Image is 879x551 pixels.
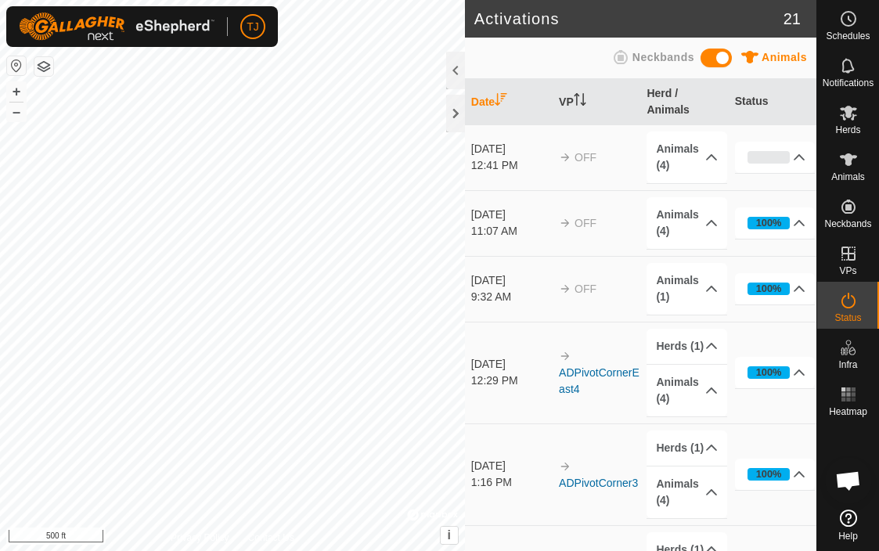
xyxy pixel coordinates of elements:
[471,157,552,174] div: 12:41 PM
[471,207,552,223] div: [DATE]
[7,56,26,75] button: Reset Map
[824,219,871,229] span: Neckbands
[647,329,727,364] p-accordion-header: Herds (1)
[247,19,259,35] span: TJ
[784,7,801,31] span: 21
[640,79,728,125] th: Herd / Animals
[748,283,791,295] div: 100%
[559,460,571,473] img: arrow
[839,266,856,275] span: VPs
[471,356,552,373] div: [DATE]
[471,272,552,289] div: [DATE]
[735,142,816,173] p-accordion-header: 0%
[559,283,571,295] img: arrow
[471,474,552,491] div: 1:16 PM
[756,466,782,481] div: 100%
[495,95,507,108] p-sorticon: Activate to sort
[756,365,782,380] div: 100%
[756,281,782,296] div: 100%
[171,531,229,545] a: Privacy Policy
[575,217,596,229] span: OFF
[729,79,816,125] th: Status
[647,466,727,518] p-accordion-header: Animals (4)
[7,82,26,101] button: +
[762,51,807,63] span: Animals
[647,197,727,249] p-accordion-header: Animals (4)
[756,215,782,230] div: 100%
[553,79,640,125] th: VP
[471,289,552,305] div: 9:32 AM
[748,468,791,481] div: 100%
[559,151,571,164] img: arrow
[574,95,586,108] p-sorticon: Activate to sort
[471,458,552,474] div: [DATE]
[575,283,596,295] span: OFF
[834,313,861,322] span: Status
[647,430,727,466] p-accordion-header: Herds (1)
[248,531,294,545] a: Contact Us
[838,360,857,369] span: Infra
[471,223,552,239] div: 11:07 AM
[829,407,867,416] span: Heatmap
[748,217,791,229] div: 100%
[825,457,872,504] div: Open chat
[471,141,552,157] div: [DATE]
[34,57,53,76] button: Map Layers
[826,31,870,41] span: Schedules
[831,172,865,182] span: Animals
[474,9,784,28] h2: Activations
[748,151,791,164] div: 0%
[817,503,879,547] a: Help
[559,350,571,362] img: arrow
[735,207,816,239] p-accordion-header: 100%
[471,373,552,389] div: 12:29 PM
[559,366,639,395] a: ADPivotCornerEast4
[838,531,858,541] span: Help
[835,125,860,135] span: Herds
[735,273,816,304] p-accordion-header: 100%
[7,103,26,121] button: –
[632,51,694,63] span: Neckbands
[19,13,214,41] img: Gallagher Logo
[559,217,571,229] img: arrow
[735,357,816,388] p-accordion-header: 100%
[441,527,458,544] button: i
[575,151,596,164] span: OFF
[448,528,451,542] span: i
[748,366,791,379] div: 100%
[823,78,874,88] span: Notifications
[465,79,553,125] th: Date
[559,477,638,489] a: ADPivotCorner3
[735,459,816,490] p-accordion-header: 100%
[647,131,727,183] p-accordion-header: Animals (4)
[647,365,727,416] p-accordion-header: Animals (4)
[647,263,727,315] p-accordion-header: Animals (1)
